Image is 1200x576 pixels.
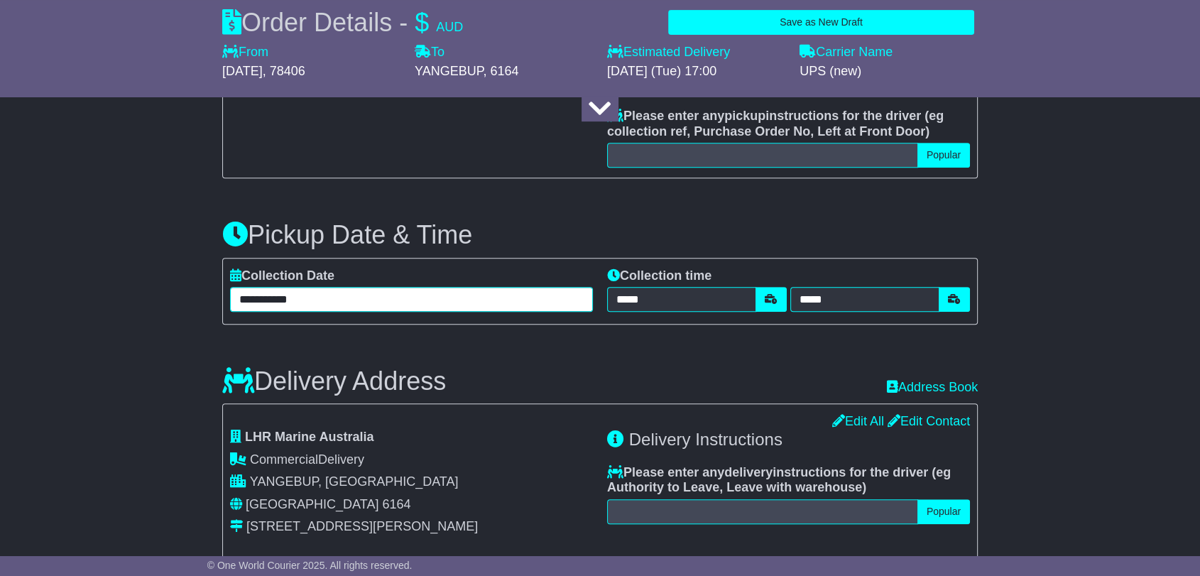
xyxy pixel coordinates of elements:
span: Delivery Instructions [629,430,782,449]
h3: Delivery Address [222,367,446,396]
div: [STREET_ADDRESS][PERSON_NAME] [246,519,478,535]
label: Collection Date [230,268,334,284]
span: [GEOGRAPHIC_DATA] [246,497,378,511]
label: Please enter any instructions for the driver ( ) [607,109,970,139]
span: Commercial [250,452,318,467]
div: Order Details - [222,7,463,38]
span: $ [415,8,429,37]
span: LHR Marine Australia [245,430,373,444]
label: Collection time [607,268,711,284]
a: Address Book [887,380,978,394]
a: Edit All [832,414,884,428]
button: Save as New Draft [668,10,974,35]
label: From [222,45,268,60]
div: UPS (new) [800,64,978,80]
label: Please enter any instructions for the driver ( ) [607,465,970,496]
span: delivery [724,465,773,479]
span: eg collection ref, Purchase Order No, Left at Front Door [607,109,944,138]
label: Estimated Delivery [607,45,785,60]
span: 6164 [382,497,410,511]
span: YANGEBUP [415,64,483,78]
span: eg Authority to Leave, Leave with warehouse [607,465,951,495]
div: [DATE] (Tue) 17:00 [607,64,785,80]
span: YANGEBUP, [GEOGRAPHIC_DATA] [250,474,459,489]
span: [DATE] [222,64,263,78]
button: Popular [917,143,970,168]
label: Carrier Name [800,45,893,60]
span: , 78406 [263,64,305,78]
label: To [415,45,444,60]
span: , 6164 [483,64,518,78]
div: Delivery [230,452,593,468]
h3: Pickup Date & Time [222,221,978,249]
span: © One World Courier 2025. All rights reserved. [207,560,413,571]
a: Edit Contact [888,414,970,428]
span: pickup [724,109,765,123]
button: Popular [917,499,970,524]
span: AUD [436,20,463,34]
